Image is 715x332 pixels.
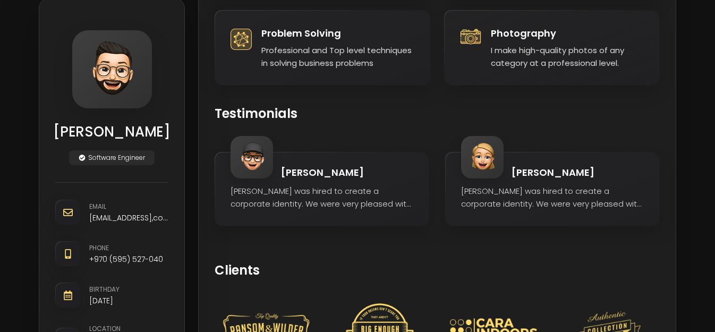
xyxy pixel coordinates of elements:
[512,165,644,180] h4: [PERSON_NAME]
[89,212,168,223] a: [EMAIL_ADDRESS],com
[461,185,644,210] p: [PERSON_NAME] was hired to create a corporate identity. We were very pleased with the work done. ...
[261,44,415,70] p: Professional and Top level techniques in solving business problems
[89,295,168,306] time: [DATE]
[72,30,152,108] img: Akram AKh
[491,26,644,40] h4: Photography
[89,243,168,252] p: Phone
[89,253,168,265] a: +970 (595) 527-040
[231,29,252,50] img: Problem Solving
[281,165,413,180] h4: [PERSON_NAME]
[231,185,413,210] p: [PERSON_NAME] was hired to create a corporate identity. We were very pleased with the work done. ...
[69,150,155,165] p: Software Engineer
[89,284,168,294] p: Birthday
[491,44,644,70] p: I make high-quality photos of any category at a professional level.
[231,136,273,178] img: Daniel lewis
[261,26,415,40] h4: Problem Solving
[215,104,660,123] h3: Testimonials
[215,261,660,279] h3: Clients
[53,122,171,142] h1: Akram AKh
[89,201,168,211] p: Email
[461,136,504,178] img: Jessica miller
[460,29,481,45] img: Photography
